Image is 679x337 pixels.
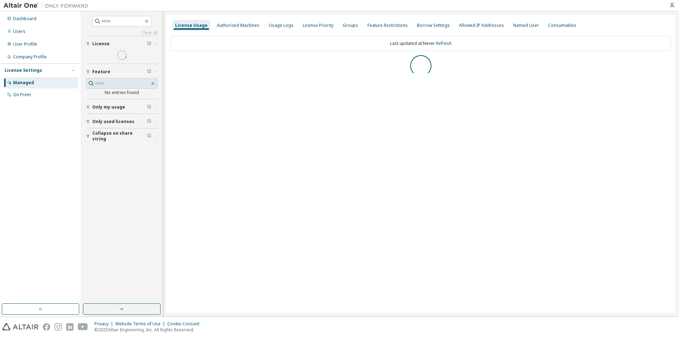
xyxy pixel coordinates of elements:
div: Consumables [548,23,576,28]
div: Privacy [94,321,115,327]
div: Cookie Consent [167,321,204,327]
img: youtube.svg [78,323,88,331]
p: © 2025 Altair Engineering, Inc. All Rights Reserved. [94,327,204,333]
button: Feature [86,64,158,80]
div: Borrow Settings [417,23,450,28]
div: Allowed IP Addresses [459,23,504,28]
img: linkedin.svg [66,323,74,331]
span: Clear filter [147,133,151,139]
div: User Profile [13,41,37,47]
button: License [86,36,158,52]
span: Clear filter [147,119,151,124]
button: Collapse on share string [86,128,158,144]
span: Feature [92,69,110,75]
a: Clear all [86,30,158,36]
button: Only my usage [86,99,158,115]
span: Clear filter [147,104,151,110]
img: facebook.svg [43,323,50,331]
div: On Prem [13,92,31,98]
div: Usage Logs [269,23,294,28]
img: instagram.svg [54,323,62,331]
div: License Priority [303,23,333,28]
div: Managed [13,80,34,86]
div: Users [13,29,25,34]
div: Authorized Machines [217,23,260,28]
button: Only used licenses [86,114,158,129]
div: Website Terms of Use [115,321,167,327]
img: altair_logo.svg [2,323,39,331]
span: Clear filter [147,41,151,47]
div: License Settings [5,68,42,73]
div: Dashboard [13,16,36,22]
div: Company Profile [13,54,47,60]
span: License [92,41,110,47]
div: Groups [343,23,358,28]
div: Last updated at: Never [170,36,671,51]
a: Refresh [436,40,452,46]
div: Named User [513,23,539,28]
span: Only used licenses [92,119,134,124]
div: Feature Restrictions [367,23,408,28]
span: Collapse on share string [92,130,147,142]
span: Only my usage [92,104,125,110]
div: No entries found [86,90,158,95]
img: Altair One [4,2,92,9]
span: Clear filter [147,69,151,75]
div: License Usage [175,23,208,28]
